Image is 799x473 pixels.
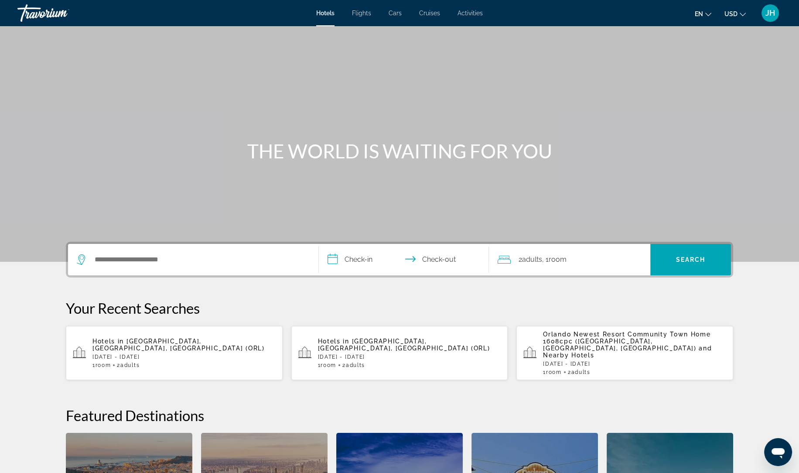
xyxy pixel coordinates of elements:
[318,338,349,345] span: Hotels in
[458,10,483,17] a: Activities
[724,7,746,20] button: Change currency
[543,345,712,359] span: and Nearby Hotels
[489,244,650,275] button: Travelers: 2 adults, 0 children
[543,369,561,375] span: 1
[66,326,283,380] button: Hotels in [GEOGRAPHIC_DATA], [GEOGRAPHIC_DATA], [GEOGRAPHIC_DATA] (ORL)[DATE] - [DATE]1Room2Adults
[549,255,567,264] span: Room
[759,4,782,22] button: User Menu
[346,362,365,368] span: Adults
[419,10,440,17] a: Cruises
[695,7,711,20] button: Change language
[695,10,703,17] span: en
[66,299,733,317] p: Your Recent Searches
[96,362,111,368] span: Room
[318,362,336,368] span: 1
[650,244,731,275] button: Search
[542,254,567,266] span: , 1
[319,244,489,275] button: Select check in and out date
[342,362,365,368] span: 2
[765,9,775,17] span: JH
[571,369,590,375] span: Adults
[519,254,542,266] span: 2
[236,140,563,162] h1: THE WORLD IS WAITING FOR YOU
[516,326,733,380] button: Orlando Newest Resort Community Town Home 1608cpc ([GEOGRAPHIC_DATA], [GEOGRAPHIC_DATA], [GEOGRAP...
[724,10,738,17] span: USD
[92,362,111,368] span: 1
[291,326,508,380] button: Hotels in [GEOGRAPHIC_DATA], [GEOGRAPHIC_DATA], [GEOGRAPHIC_DATA] (ORL)[DATE] - [DATE]1Room2Adults
[94,253,305,266] input: Search hotel destination
[92,354,276,360] p: [DATE] - [DATE]
[318,354,501,360] p: [DATE] - [DATE]
[352,10,371,17] a: Flights
[92,338,265,352] span: [GEOGRAPHIC_DATA], [GEOGRAPHIC_DATA], [GEOGRAPHIC_DATA] (ORL)
[522,255,542,264] span: Adults
[546,369,562,375] span: Room
[543,361,726,367] p: [DATE] - [DATE]
[676,256,706,263] span: Search
[17,2,105,24] a: Travorium
[543,331,710,352] span: Orlando Newest Resort Community Town Home 1608cpc ([GEOGRAPHIC_DATA], [GEOGRAPHIC_DATA], [GEOGRAP...
[120,362,140,368] span: Adults
[68,244,731,275] div: Search widget
[568,369,591,375] span: 2
[764,438,792,466] iframe: Button to launch messaging window
[66,407,733,424] h2: Featured Destinations
[389,10,402,17] a: Cars
[321,362,336,368] span: Room
[318,338,490,352] span: [GEOGRAPHIC_DATA], [GEOGRAPHIC_DATA], [GEOGRAPHIC_DATA] (ORL)
[92,338,124,345] span: Hotels in
[117,362,140,368] span: 2
[316,10,335,17] a: Hotels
